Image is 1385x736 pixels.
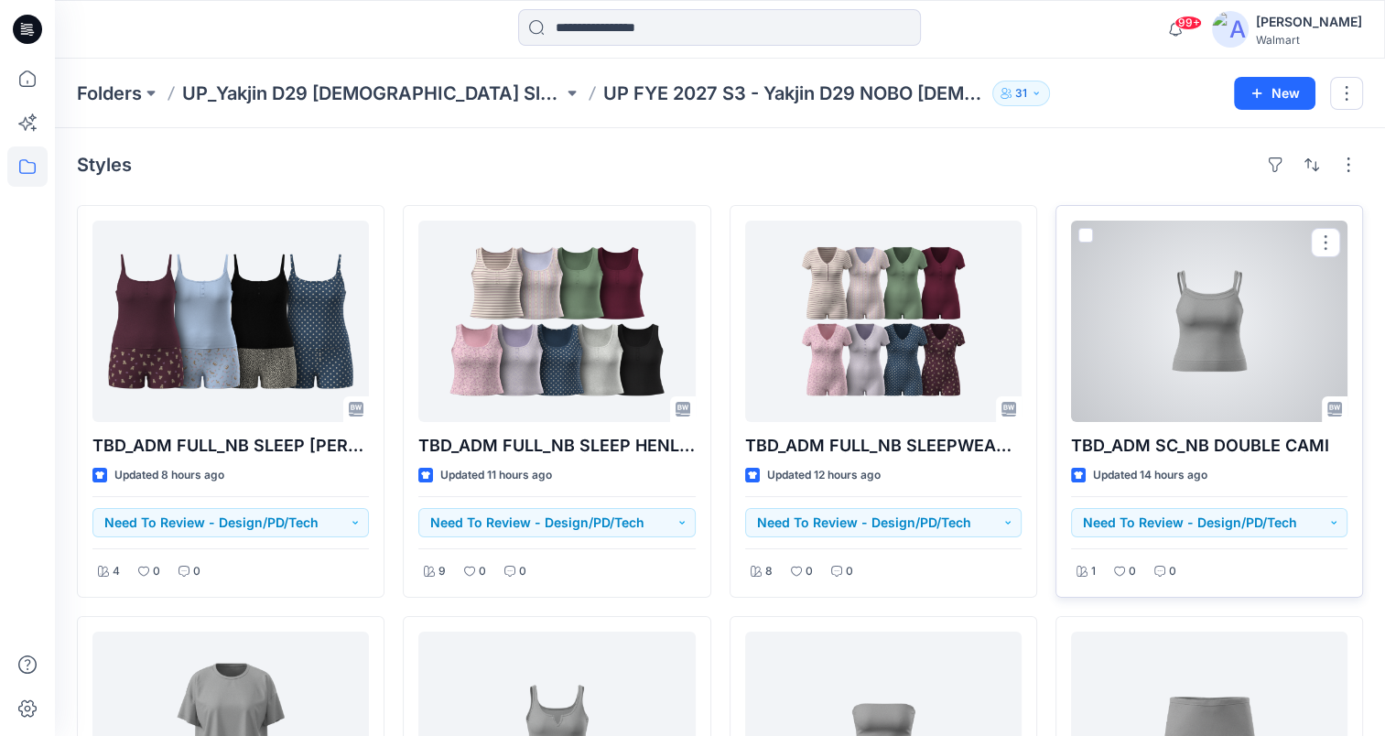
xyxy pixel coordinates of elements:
[479,562,486,581] p: 0
[992,81,1050,106] button: 31
[1071,433,1347,459] p: TBD_ADM SC_NB DOUBLE CAMI
[418,433,695,459] p: TBD_ADM FULL_NB SLEEP HENLEY TANK
[77,154,132,176] h4: Styles
[765,562,773,581] p: 8
[153,562,160,581] p: 0
[114,466,224,485] p: Updated 8 hours ago
[745,221,1022,422] a: TBD_ADM FULL_NB SLEEPWEAR ONSIE
[1093,466,1207,485] p: Updated 14 hours ago
[767,466,881,485] p: Updated 12 hours ago
[519,562,526,581] p: 0
[1071,221,1347,422] a: TBD_ADM SC_NB DOUBLE CAMI
[113,562,120,581] p: 4
[603,81,984,106] p: UP FYE 2027 S3 - Yakjin D29 NOBO [DEMOGRAPHIC_DATA] Sleepwear
[1256,33,1362,47] div: Walmart
[1169,562,1176,581] p: 0
[440,466,552,485] p: Updated 11 hours ago
[92,433,369,459] p: TBD_ADM FULL_NB SLEEP [PERSON_NAME] SET
[77,81,142,106] a: Folders
[193,562,200,581] p: 0
[806,562,813,581] p: 0
[1234,77,1315,110] button: New
[1129,562,1136,581] p: 0
[1015,83,1027,103] p: 31
[1174,16,1202,30] span: 99+
[1256,11,1362,33] div: [PERSON_NAME]
[846,562,853,581] p: 0
[1212,11,1249,48] img: avatar
[745,433,1022,459] p: TBD_ADM FULL_NB SLEEPWEAR ONSIE
[418,221,695,422] a: TBD_ADM FULL_NB SLEEP HENLEY TANK
[1091,562,1096,581] p: 1
[438,562,446,581] p: 9
[92,221,369,422] a: TBD_ADM FULL_NB SLEEP CAMI BOXER SET
[182,81,563,106] a: UP_Yakjin D29 [DEMOGRAPHIC_DATA] Sleep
